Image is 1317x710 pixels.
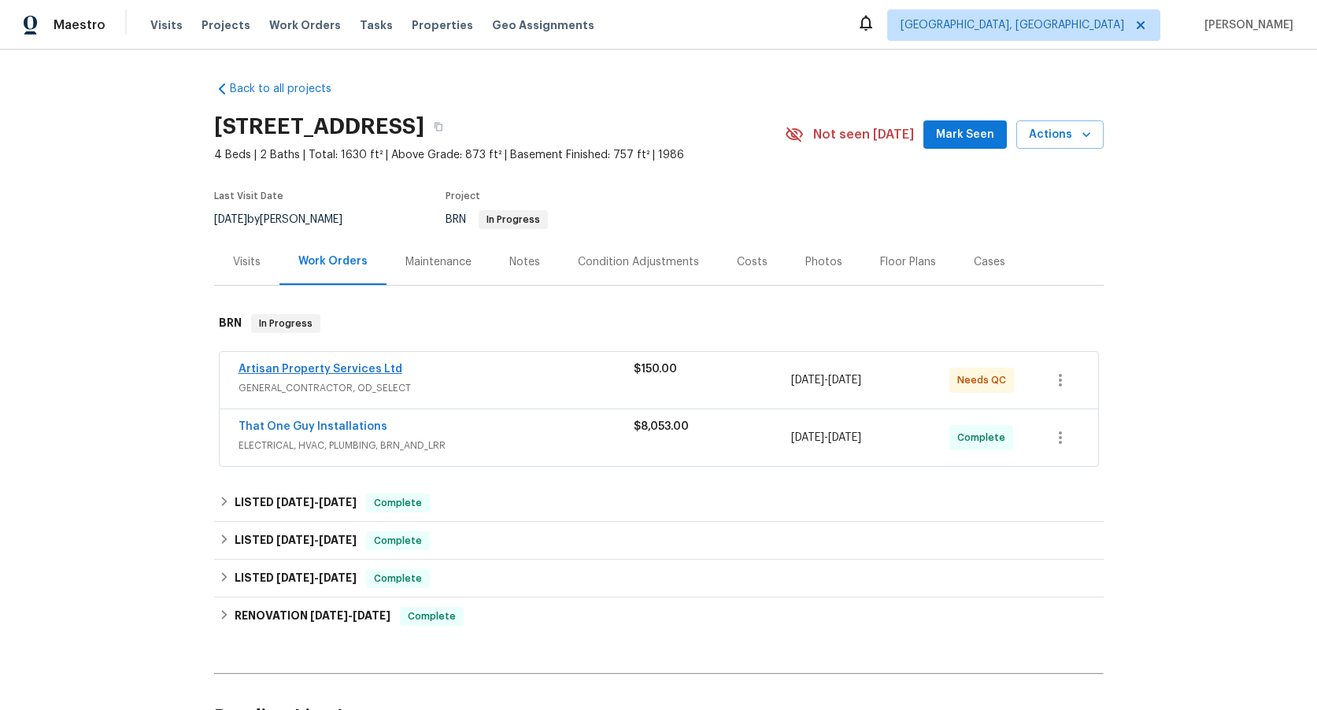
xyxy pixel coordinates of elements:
[214,119,424,135] h2: [STREET_ADDRESS]
[214,210,361,229] div: by [PERSON_NAME]
[974,254,1005,270] div: Cases
[880,254,936,270] div: Floor Plans
[276,534,357,545] span: -
[1029,125,1091,145] span: Actions
[239,380,634,396] span: GENERAL_CONTRACTOR, OD_SELECT
[214,191,283,201] span: Last Visit Date
[737,254,768,270] div: Costs
[214,81,365,97] a: Back to all projects
[239,421,387,432] a: That One Guy Installations
[368,533,428,549] span: Complete
[319,534,357,545] span: [DATE]
[923,120,1007,150] button: Mark Seen
[235,569,357,588] h6: LISTED
[813,127,914,142] span: Not seen [DATE]
[276,497,357,508] span: -
[214,298,1104,349] div: BRN In Progress
[791,372,861,388] span: -
[405,254,472,270] div: Maintenance
[276,572,357,583] span: -
[368,495,428,511] span: Complete
[239,438,634,453] span: ELECTRICAL, HVAC, PLUMBING, BRN_AND_LRR
[233,254,261,270] div: Visits
[901,17,1124,33] span: [GEOGRAPHIC_DATA], [GEOGRAPHIC_DATA]
[368,571,428,586] span: Complete
[480,215,546,224] span: In Progress
[253,316,319,331] span: In Progress
[310,610,390,621] span: -
[310,610,348,621] span: [DATE]
[791,432,824,443] span: [DATE]
[634,364,677,375] span: $150.00
[492,17,594,33] span: Geo Assignments
[578,254,699,270] div: Condition Adjustments
[298,253,368,269] div: Work Orders
[214,522,1104,560] div: LISTED [DATE]-[DATE]Complete
[791,375,824,386] span: [DATE]
[791,430,861,446] span: -
[214,484,1104,522] div: LISTED [DATE]-[DATE]Complete
[276,572,314,583] span: [DATE]
[219,314,242,333] h6: BRN
[509,254,540,270] div: Notes
[401,608,462,624] span: Complete
[214,597,1104,635] div: RENOVATION [DATE]-[DATE]Complete
[214,214,247,225] span: [DATE]
[446,214,548,225] span: BRN
[360,20,393,31] span: Tasks
[446,191,480,201] span: Project
[214,147,785,163] span: 4 Beds | 2 Baths | Total: 1630 ft² | Above Grade: 873 ft² | Basement Finished: 757 ft² | 1986
[957,372,1012,388] span: Needs QC
[202,17,250,33] span: Projects
[54,17,105,33] span: Maestro
[1198,17,1293,33] span: [PERSON_NAME]
[412,17,473,33] span: Properties
[235,531,357,550] h6: LISTED
[319,497,357,508] span: [DATE]
[239,364,402,375] a: Artisan Property Services Ltd
[235,607,390,626] h6: RENOVATION
[214,560,1104,597] div: LISTED [DATE]-[DATE]Complete
[353,610,390,621] span: [DATE]
[805,254,842,270] div: Photos
[269,17,341,33] span: Work Orders
[634,421,689,432] span: $8,053.00
[276,534,314,545] span: [DATE]
[936,125,994,145] span: Mark Seen
[319,572,357,583] span: [DATE]
[235,494,357,512] h6: LISTED
[828,432,861,443] span: [DATE]
[828,375,861,386] span: [DATE]
[276,497,314,508] span: [DATE]
[150,17,183,33] span: Visits
[957,430,1012,446] span: Complete
[1016,120,1104,150] button: Actions
[424,113,453,141] button: Copy Address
